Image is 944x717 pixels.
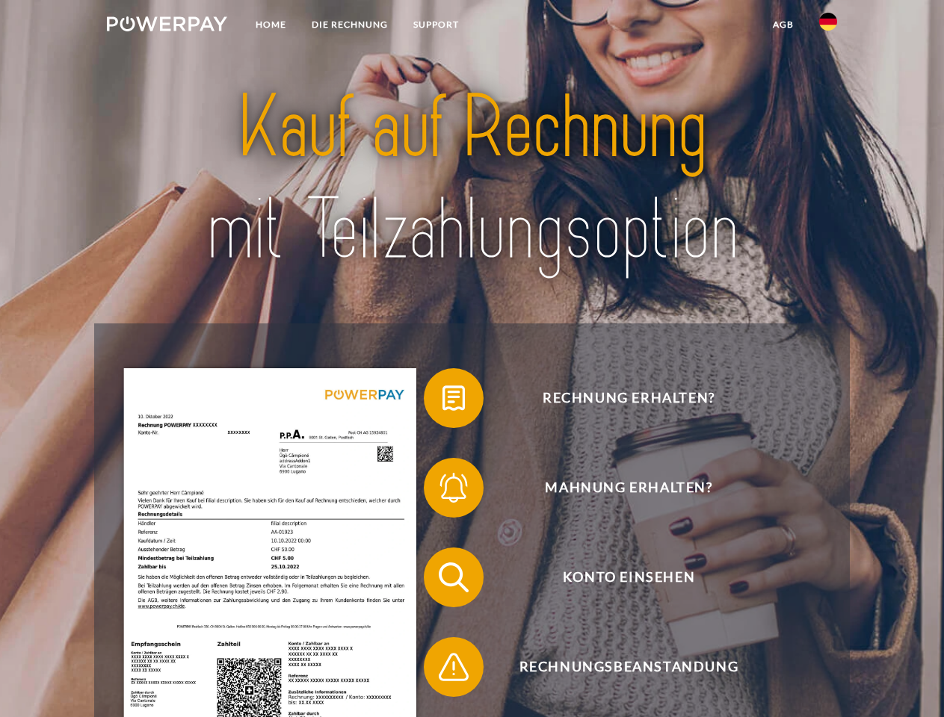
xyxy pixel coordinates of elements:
span: Rechnung erhalten? [445,368,812,428]
button: Rechnung erhalten? [424,368,812,428]
span: Mahnung erhalten? [445,458,812,518]
span: Rechnungsbeanstandung [445,637,812,697]
span: Konto einsehen [445,547,812,607]
a: agb [760,11,806,38]
button: Konto einsehen [424,547,812,607]
img: qb_bell.svg [435,469,472,506]
img: qb_warning.svg [435,648,472,686]
img: logo-powerpay-white.svg [107,16,227,31]
img: title-powerpay_de.svg [143,72,801,286]
a: DIE RECHNUNG [299,11,401,38]
img: qb_bill.svg [435,379,472,417]
a: Home [243,11,299,38]
button: Rechnungsbeanstandung [424,637,812,697]
a: SUPPORT [401,11,472,38]
img: de [819,13,837,31]
img: qb_search.svg [435,559,472,596]
button: Mahnung erhalten? [424,458,812,518]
